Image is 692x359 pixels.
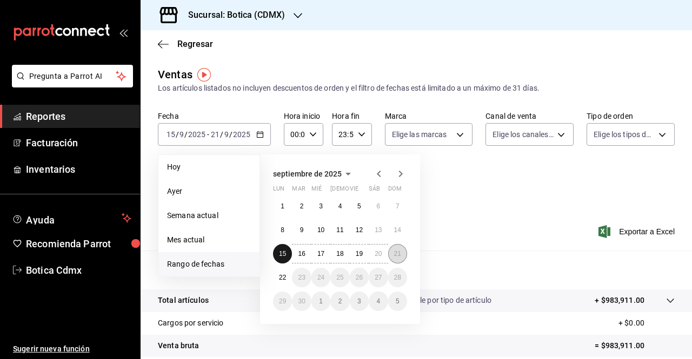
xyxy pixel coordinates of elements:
abbr: viernes [350,185,358,197]
abbr: 23 de septiembre de 2025 [298,274,305,281]
p: Cargos por servicio [158,317,224,329]
p: Venta bruta [158,340,199,351]
span: Semana actual [167,210,251,221]
button: 1 de septiembre de 2025 [273,197,292,216]
button: 8 de septiembre de 2025 [273,220,292,240]
abbr: 16 de septiembre de 2025 [298,250,305,258]
p: + $0.00 [618,317,675,329]
input: ---- [232,130,251,139]
span: Ayuda [26,212,117,225]
abbr: 4 de septiembre de 2025 [338,202,342,210]
img: Tooltip marker [197,68,211,82]
abbr: 9 de septiembre de 2025 [300,226,304,234]
abbr: miércoles [311,185,322,197]
abbr: 27 de septiembre de 2025 [375,274,382,281]
abbr: 15 de septiembre de 2025 [279,250,286,258]
button: 6 de septiembre de 2025 [369,197,388,216]
span: Reportes [26,109,131,124]
span: Botica Cdmx [26,263,131,277]
span: septiembre de 2025 [273,170,342,178]
span: Pregunta a Parrot AI [29,71,116,82]
abbr: lunes [273,185,284,197]
button: 19 de septiembre de 2025 [350,244,369,263]
label: Hora fin [332,112,371,120]
button: 4 de octubre de 2025 [369,292,388,311]
abbr: 3 de octubre de 2025 [357,297,361,305]
button: 2 de septiembre de 2025 [292,197,311,216]
a: Pregunta a Parrot AI [8,78,133,90]
abbr: 2 de octubre de 2025 [338,297,342,305]
input: -- [166,130,176,139]
input: ---- [188,130,206,139]
span: / [220,130,223,139]
label: Fecha [158,112,271,120]
button: 27 de septiembre de 2025 [369,268,388,287]
span: Ayer [167,186,251,197]
abbr: domingo [388,185,402,197]
span: Elige los tipos de orden [594,129,655,140]
p: Total artículos [158,295,209,306]
p: + $983,911.00 [595,295,644,306]
button: Exportar a Excel [601,225,675,238]
button: 28 de septiembre de 2025 [388,268,407,287]
button: 7 de septiembre de 2025 [388,197,407,216]
span: Regresar [177,39,213,49]
abbr: 1 de octubre de 2025 [319,297,323,305]
abbr: 4 de octubre de 2025 [376,297,380,305]
button: 10 de septiembre de 2025 [311,220,330,240]
abbr: 12 de septiembre de 2025 [356,226,363,234]
div: Los artículos listados no incluyen descuentos de orden y el filtro de fechas está limitado a un m... [158,83,675,94]
button: 23 de septiembre de 2025 [292,268,311,287]
abbr: jueves [330,185,394,197]
button: 21 de septiembre de 2025 [388,244,407,263]
button: open_drawer_menu [119,28,128,37]
label: Tipo de orden [587,112,675,120]
abbr: 29 de septiembre de 2025 [279,297,286,305]
span: Inventarios [26,162,131,177]
abbr: 26 de septiembre de 2025 [356,274,363,281]
abbr: 10 de septiembre de 2025 [317,226,324,234]
abbr: sábado [369,185,380,197]
abbr: 8 de septiembre de 2025 [281,226,284,234]
button: 2 de octubre de 2025 [330,292,349,311]
abbr: 30 de septiembre de 2025 [298,297,305,305]
button: 11 de septiembre de 2025 [330,220,349,240]
input: -- [224,130,229,139]
button: 1 de octubre de 2025 [311,292,330,311]
button: 4 de septiembre de 2025 [330,197,349,216]
button: 9 de septiembre de 2025 [292,220,311,240]
abbr: 11 de septiembre de 2025 [336,226,343,234]
span: / [184,130,188,139]
abbr: 5 de octubre de 2025 [396,297,400,305]
span: Facturación [26,136,131,150]
abbr: 3 de septiembre de 2025 [319,202,323,210]
abbr: 22 de septiembre de 2025 [279,274,286,281]
p: = $983,911.00 [595,340,675,351]
abbr: 13 de septiembre de 2025 [375,226,382,234]
button: 29 de septiembre de 2025 [273,292,292,311]
span: Rango de fechas [167,259,251,270]
button: 15 de septiembre de 2025 [273,244,292,263]
span: - [207,130,209,139]
abbr: 21 de septiembre de 2025 [394,250,401,258]
input: -- [210,130,220,139]
span: / [176,130,179,139]
abbr: 14 de septiembre de 2025 [394,226,401,234]
abbr: 7 de septiembre de 2025 [396,202,400,210]
button: 17 de septiembre de 2025 [311,244,330,263]
abbr: 24 de septiembre de 2025 [317,274,324,281]
span: Recomienda Parrot [26,236,131,251]
button: 12 de septiembre de 2025 [350,220,369,240]
button: 26 de septiembre de 2025 [350,268,369,287]
label: Marca [385,112,473,120]
span: Sugerir nueva función [13,343,131,355]
label: Hora inicio [284,112,323,120]
button: 25 de septiembre de 2025 [330,268,349,287]
abbr: martes [292,185,305,197]
button: 18 de septiembre de 2025 [330,244,349,263]
button: Pregunta a Parrot AI [12,65,133,87]
span: Hoy [167,161,251,173]
abbr: 6 de septiembre de 2025 [376,202,380,210]
button: 5 de septiembre de 2025 [350,197,369,216]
